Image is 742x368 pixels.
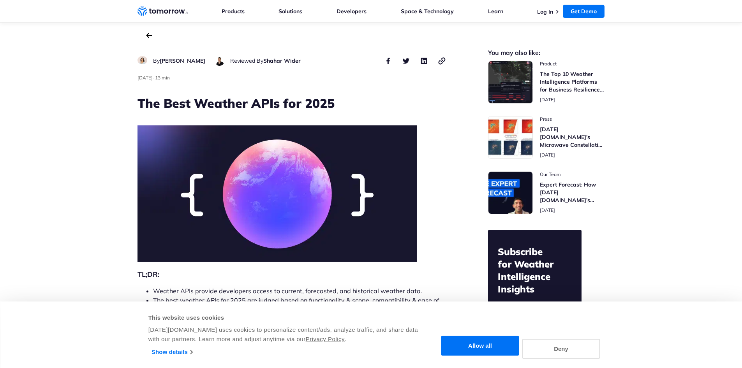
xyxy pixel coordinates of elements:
div: author name [153,56,205,65]
a: Space & Technology [401,8,454,15]
h2: TL;DR: [137,269,447,280]
div: This website uses cookies [148,313,419,322]
span: · [153,75,154,81]
h1: The Best Weather APIs for 2025 [137,95,447,112]
span: publish date [540,152,555,158]
span: publish date [137,75,153,81]
button: Deny [522,339,600,359]
a: Privacy Policy [306,336,345,342]
div: [DATE][DOMAIN_NAME] uses cookies to personalize content/ads, analyze traffic, and share data with... [148,325,419,344]
h3: The Top 10 Weather Intelligence Platforms for Business Resilience in [DATE] [540,70,605,93]
img: Shahar Wider [215,56,224,66]
span: By [153,57,160,64]
img: Ruth Favela [137,56,147,64]
a: Home link [137,5,188,17]
span: publish date [540,97,555,102]
button: share this post on facebook [384,56,393,65]
h2: Subscribe for Weather Intelligence Insights [498,245,572,295]
button: share this post on linkedin [419,56,429,65]
div: author name [230,56,301,65]
li: Weather APIs provide developers access to current, forecasted, and historical weather data. [153,286,447,296]
a: Read Expert Forecast: How Tomorrow.io’s Microwave Sounders Are Revolutionizing Hurricane Monitoring [488,171,605,214]
span: publish date [540,207,555,213]
h3: [DATE][DOMAIN_NAME]’s Microwave Constellation Ready To Help This Hurricane Season [540,125,605,149]
a: Read The Top 10 Weather Intelligence Platforms for Business Resilience in 2025 [488,61,605,104]
a: Log In [537,8,553,15]
span: Reviewed By [230,57,263,64]
a: Products [222,8,245,15]
span: post catecory [540,116,605,122]
button: copy link to clipboard [437,56,447,65]
a: Read Tomorrow.io’s Microwave Constellation Ready To Help This Hurricane Season [488,116,605,159]
span: post catecory [540,61,605,67]
a: back to the main blog page [146,33,152,38]
a: Get Demo [563,5,605,18]
h2: You may also like: [488,50,605,56]
button: Allow all [441,336,519,356]
a: Solutions [278,8,302,15]
a: Developers [337,8,367,15]
button: share this post on twitter [402,56,411,65]
li: The best weather APIs for 2025 are judged based on functionality & scope, compatibility & ease of... [153,296,447,314]
span: post catecory [540,171,605,178]
span: Estimated reading time [155,75,170,81]
a: Show details [152,346,192,358]
h3: Expert Forecast: How [DATE][DOMAIN_NAME]’s Microwave Sounders Are Revolutionizing Hurricane Monit... [540,181,605,204]
a: Learn [488,8,503,15]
